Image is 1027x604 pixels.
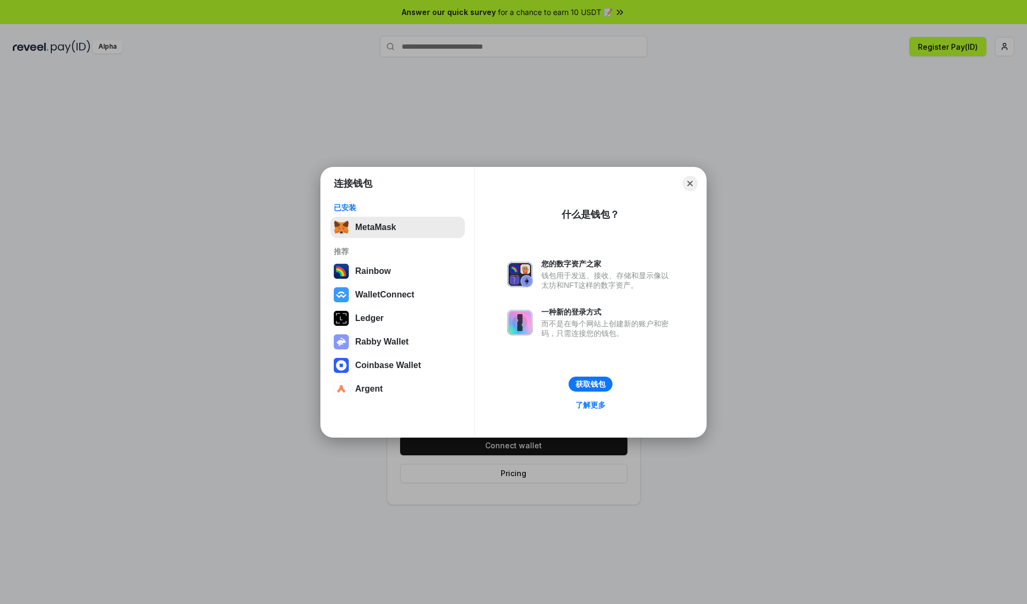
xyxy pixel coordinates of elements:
[562,208,619,221] div: 什么是钱包？
[331,378,465,400] button: Argent
[507,262,533,287] img: svg+xml,%3Csvg%20xmlns%3D%22http%3A%2F%2Fwww.w3.org%2F2000%2Fsvg%22%20fill%3D%22none%22%20viewBox...
[541,259,674,269] div: 您的数字资产之家
[334,247,462,256] div: 推荐
[576,379,606,389] div: 获取钱包
[334,220,349,235] img: svg+xml,%3Csvg%20fill%3D%22none%22%20height%3D%2233%22%20viewBox%3D%220%200%2035%2033%22%20width%...
[355,384,383,394] div: Argent
[334,203,462,212] div: 已安装
[331,355,465,376] button: Coinbase Wallet
[334,334,349,349] img: svg+xml,%3Csvg%20xmlns%3D%22http%3A%2F%2Fwww.w3.org%2F2000%2Fsvg%22%20fill%3D%22none%22%20viewBox...
[569,398,612,412] a: 了解更多
[576,400,606,410] div: 了解更多
[331,284,465,305] button: WalletConnect
[334,264,349,279] img: svg+xml,%3Csvg%20width%3D%22120%22%20height%3D%22120%22%20viewBox%3D%220%200%20120%20120%22%20fil...
[541,319,674,338] div: 而不是在每个网站上创建新的账户和密码，只需连接您的钱包。
[334,381,349,396] img: svg+xml,%3Csvg%20width%3D%2228%22%20height%3D%2228%22%20viewBox%3D%220%200%2028%2028%22%20fill%3D...
[355,266,391,276] div: Rainbow
[355,223,396,232] div: MetaMask
[683,176,698,191] button: Close
[331,261,465,282] button: Rainbow
[541,307,674,317] div: 一种新的登录方式
[355,361,421,370] div: Coinbase Wallet
[334,177,372,190] h1: 连接钱包
[334,311,349,326] img: svg+xml,%3Csvg%20xmlns%3D%22http%3A%2F%2Fwww.w3.org%2F2000%2Fsvg%22%20width%3D%2228%22%20height%3...
[331,331,465,353] button: Rabby Wallet
[334,358,349,373] img: svg+xml,%3Csvg%20width%3D%2228%22%20height%3D%2228%22%20viewBox%3D%220%200%2028%2028%22%20fill%3D...
[355,290,415,300] div: WalletConnect
[331,308,465,329] button: Ledger
[541,271,674,290] div: 钱包用于发送、接收、存储和显示像以太坊和NFT这样的数字资产。
[507,310,533,335] img: svg+xml,%3Csvg%20xmlns%3D%22http%3A%2F%2Fwww.w3.org%2F2000%2Fsvg%22%20fill%3D%22none%22%20viewBox...
[334,287,349,302] img: svg+xml,%3Csvg%20width%3D%2228%22%20height%3D%2228%22%20viewBox%3D%220%200%2028%2028%22%20fill%3D...
[355,314,384,323] div: Ledger
[569,377,612,392] button: 获取钱包
[355,337,409,347] div: Rabby Wallet
[331,217,465,238] button: MetaMask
